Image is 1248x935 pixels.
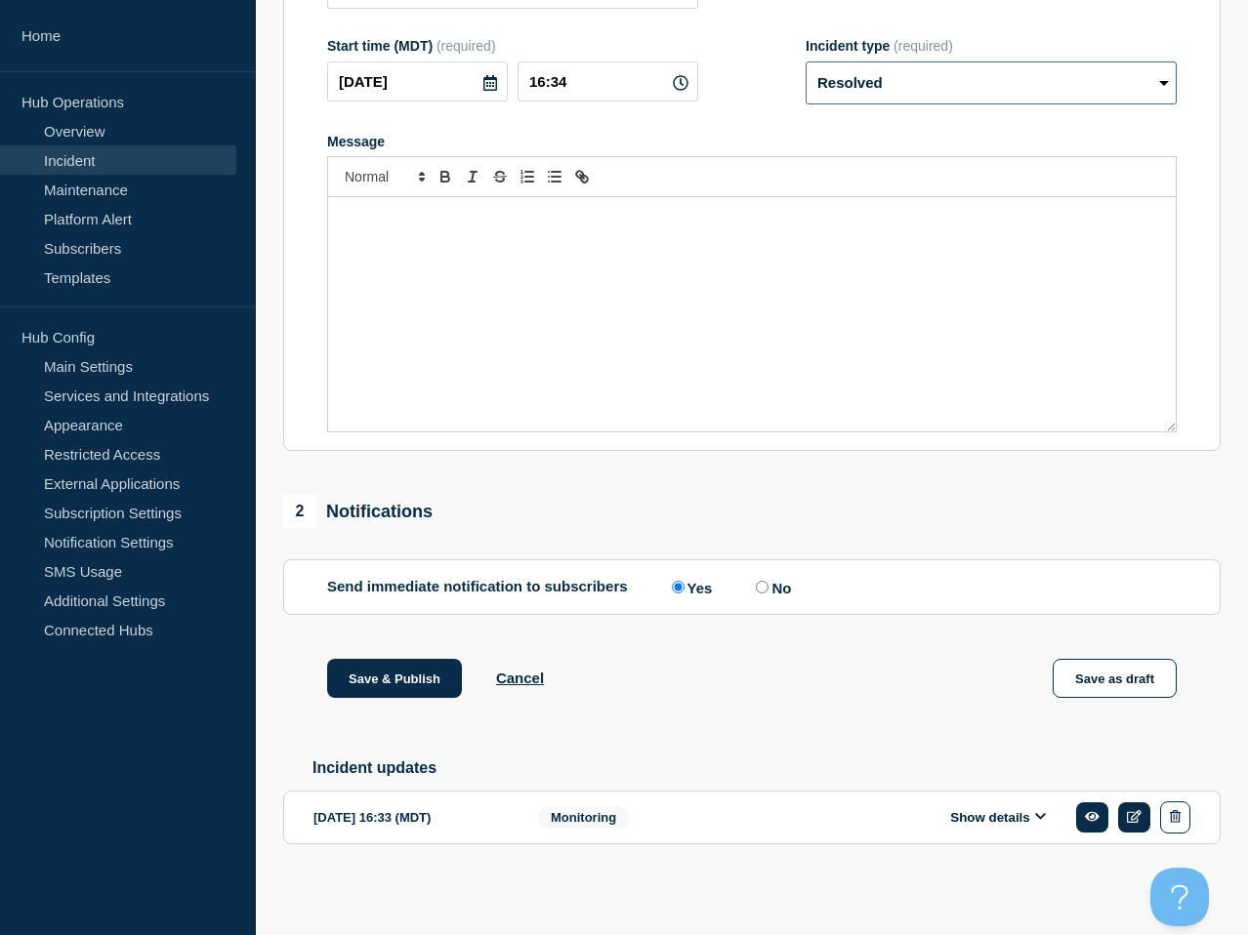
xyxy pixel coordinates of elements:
div: Send immediate notification to subscribers [327,578,1177,596]
button: Save as draft [1053,659,1177,698]
button: Toggle bold text [432,165,459,188]
label: No [751,578,791,596]
label: Yes [667,578,713,596]
button: Toggle bulleted list [541,165,568,188]
div: Start time (MDT) [327,38,698,54]
span: Monitoring [538,806,629,829]
button: Toggle link [568,165,596,188]
div: Message [327,134,1177,149]
select: Incident type [806,61,1177,104]
div: Incident type [806,38,1177,54]
input: Yes [672,581,685,593]
input: YYYY-MM-DD [327,61,508,102]
button: Toggle italic text [459,165,486,188]
span: 2 [283,495,316,528]
button: Toggle strikethrough text [486,165,514,188]
h2: Incident updates [312,759,1221,777]
input: No [756,581,769,593]
button: Toggle ordered list [514,165,541,188]
div: Notifications [283,495,433,528]
button: Save & Publish [327,659,462,698]
iframe: Help Scout Beacon - Open [1150,868,1209,926]
button: Cancel [496,670,544,686]
span: (required) [437,38,496,54]
span: Font size [336,165,432,188]
span: (required) [894,38,953,54]
div: [DATE] 16:33 (MDT) [313,801,509,833]
button: Show details [944,809,1052,826]
p: Send immediate notification to subscribers [327,578,628,596]
div: Message [328,197,1176,431]
input: HH:MM [518,61,698,102]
